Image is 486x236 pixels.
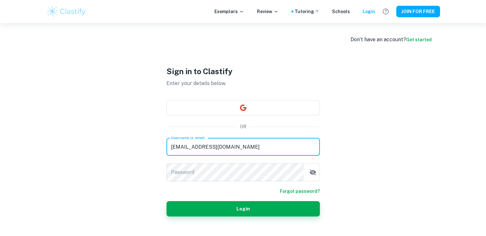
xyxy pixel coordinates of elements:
[171,135,205,140] label: Username or email
[166,80,320,87] p: Enter your details below.
[295,8,319,15] a: Tutoring
[240,123,246,130] p: OR
[214,8,244,15] p: Exemplars
[166,201,320,216] button: Login
[257,8,279,15] p: Review
[363,8,375,15] a: Login
[406,37,432,42] a: Get started
[280,188,320,195] a: Forgot password?
[46,5,87,18] img: Clastify logo
[166,66,320,77] h1: Sign in to Clastify
[380,6,391,17] button: Help and Feedback
[351,36,432,43] div: Don’t have an account?
[396,6,440,17] button: JOIN FOR FREE
[332,8,350,15] a: Schools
